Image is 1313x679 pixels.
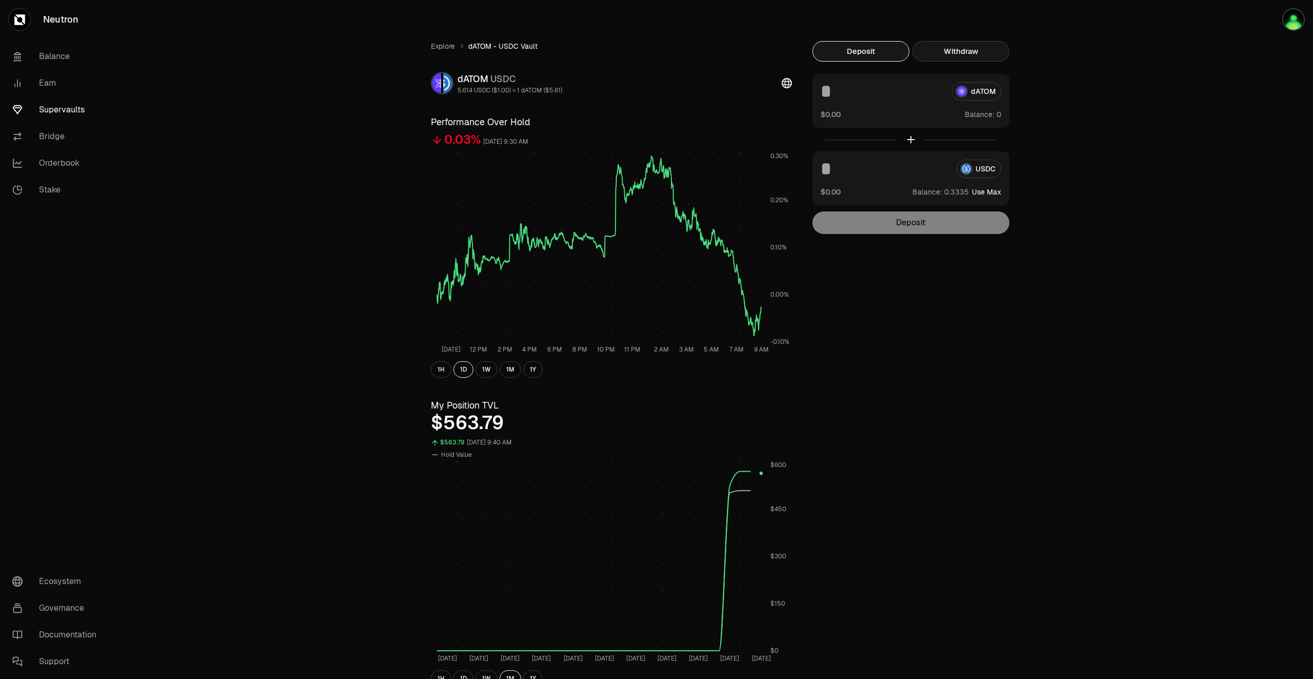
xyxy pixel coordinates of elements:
tspan: 0.20% [770,196,788,204]
div: dATOM [457,72,562,86]
tspan: 7 AM [729,345,744,354]
a: Governance [4,595,111,622]
h3: Performance Over Hold [431,115,792,129]
tspan: [DATE] [658,654,677,663]
tspan: $150 [770,599,785,608]
tspan: [DATE] [501,654,520,663]
span: USDC [490,73,516,85]
tspan: [DATE] [564,654,583,663]
tspan: [DATE] [752,654,771,663]
img: portefeuilleterra [1282,8,1305,31]
tspan: 8 PM [572,345,587,354]
span: Balance: [965,109,994,120]
tspan: [DATE] [532,654,551,663]
tspan: 12 PM [470,345,487,354]
button: 1Y [523,361,543,378]
img: dATOM Logo [432,73,441,93]
a: Earn [4,70,111,96]
tspan: 2 PM [498,345,512,354]
div: $563.79 [431,413,792,433]
tspan: $0 [770,647,779,655]
tspan: [DATE] [469,654,488,663]
div: [DATE] 9:30 AM [483,136,528,148]
tspan: $450 [770,505,786,513]
div: $563.79 [440,437,465,449]
tspan: -0.10% [770,338,789,346]
tspan: 0.30% [770,152,788,160]
tspan: [DATE] [438,654,457,663]
tspan: 2 AM [654,345,669,354]
button: Withdraw [912,41,1009,62]
tspan: [DATE] [626,654,645,663]
a: Balance [4,43,111,70]
tspan: [DATE] [442,345,461,354]
tspan: 10 PM [597,345,615,354]
a: Bridge [4,123,111,150]
tspan: 6 PM [547,345,562,354]
a: Supervaults [4,96,111,123]
div: 0.03% [444,131,481,148]
span: dATOM - USDC Vault [468,41,538,51]
a: Support [4,648,111,675]
tspan: [DATE] [595,654,614,663]
button: Deposit [812,41,909,62]
tspan: 11 PM [624,345,641,354]
tspan: 3 AM [679,345,694,354]
button: $0.00 [821,109,841,120]
a: Explore [431,41,455,51]
button: Use Max [972,187,1001,197]
h3: My Position TVL [431,398,792,413]
div: 5.614 USDC ($1.00) = 1 dATOM ($5.61) [457,86,562,94]
tspan: $600 [770,461,786,469]
span: Hold Value [441,451,472,459]
button: 1H [431,361,451,378]
button: 1D [453,361,473,378]
span: Balance: [912,187,942,197]
tspan: 9 AM [754,345,769,354]
tspan: [DATE] [720,654,739,663]
tspan: 5 AM [704,345,719,354]
img: USDC Logo [443,73,452,93]
div: [DATE] 9:40 AM [467,437,512,449]
a: Ecosystem [4,568,111,595]
a: Orderbook [4,150,111,177]
nav: breadcrumb [431,41,792,51]
tspan: [DATE] [689,654,708,663]
button: 1M [500,361,521,378]
tspan: 0.10% [770,243,787,251]
button: $0.00 [821,186,841,197]
tspan: 4 PM [522,345,537,354]
a: Stake [4,177,111,203]
tspan: $300 [770,552,786,560]
button: 1W [475,361,498,378]
tspan: 0.00% [770,290,789,299]
a: Documentation [4,622,111,648]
